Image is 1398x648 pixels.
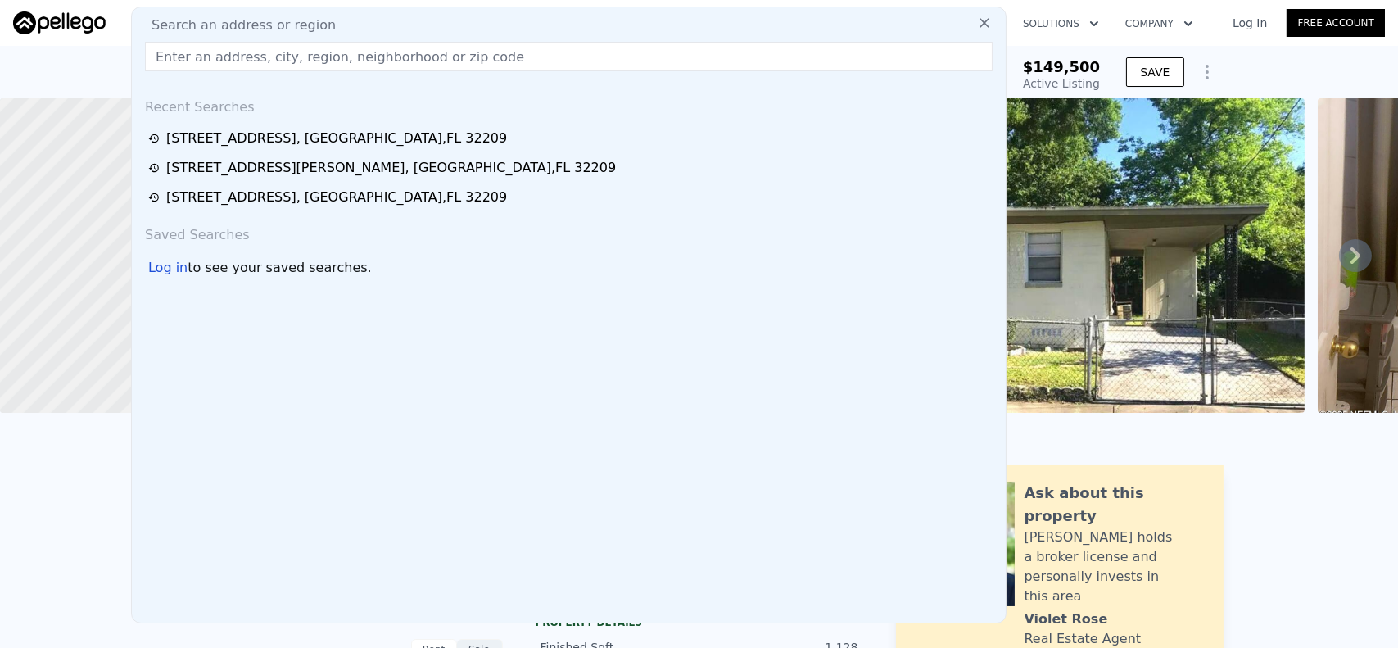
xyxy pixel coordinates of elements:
input: Enter an address, city, region, neighborhood or zip code [145,42,993,71]
img: Sale: 167338878 Parcel: 33891856 [749,98,1305,413]
a: [STREET_ADDRESS], [GEOGRAPHIC_DATA],FL 32209 [148,129,994,148]
a: Free Account [1287,9,1385,37]
img: Pellego [13,11,106,34]
button: Solutions [1010,9,1112,39]
div: [STREET_ADDRESS] , [GEOGRAPHIC_DATA] , FL 32209 [166,188,507,207]
span: $149,500 [1023,58,1101,75]
button: Show Options [1191,56,1224,88]
span: Search an address or region [138,16,336,35]
a: [STREET_ADDRESS][PERSON_NAME], [GEOGRAPHIC_DATA],FL 32209 [148,158,994,178]
div: Violet Rose [1025,609,1108,629]
a: Log In [1213,15,1287,31]
div: [STREET_ADDRESS] , [GEOGRAPHIC_DATA] , FL 32209 [166,129,507,148]
div: Recent Searches [138,84,999,124]
div: Saved Searches [138,212,999,251]
div: Log in [148,258,188,278]
span: Active Listing [1023,77,1100,90]
button: Company [1112,9,1206,39]
button: SAVE [1126,57,1183,87]
a: [STREET_ADDRESS], [GEOGRAPHIC_DATA],FL 32209 [148,188,994,207]
div: [PERSON_NAME] holds a broker license and personally invests in this area [1025,528,1207,606]
div: [STREET_ADDRESS][PERSON_NAME] , [GEOGRAPHIC_DATA] , FL 32209 [166,158,616,178]
span: to see your saved searches. [188,258,371,278]
div: Ask about this property [1025,482,1207,528]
